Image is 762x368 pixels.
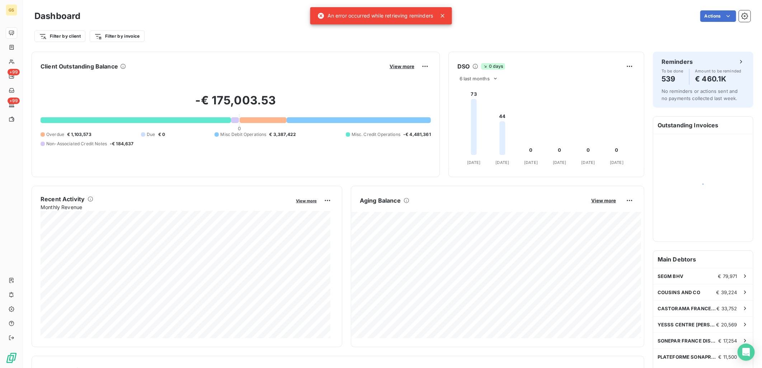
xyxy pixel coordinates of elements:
[46,131,64,138] span: Overdue
[8,69,20,75] span: +99
[41,195,85,203] h6: Recent Activity
[6,352,17,364] img: Logo LeanPay
[46,141,107,147] span: Non-Associated Credit Notes
[360,196,401,205] h6: Aging Balance
[147,131,155,138] span: Due
[658,354,719,360] span: PLATEFORME SONAPRO [PERSON_NAME] MEROGIS
[719,338,737,344] span: € 17,254
[496,160,509,165] tspan: [DATE]
[90,30,144,42] button: Filter by invoice
[695,69,742,73] span: Amount to be reminded
[662,69,683,73] span: To be done
[662,57,693,66] h6: Reminders
[716,289,737,295] span: € 39,224
[294,197,319,204] button: View more
[662,73,683,85] h4: 539
[67,131,91,138] span: € 1,103,573
[716,322,737,327] span: € 20,569
[467,160,481,165] tspan: [DATE]
[719,354,737,360] span: € 11,500
[589,197,618,204] button: View more
[269,131,296,138] span: € 3,387,422
[158,131,165,138] span: € 0
[387,63,417,70] button: View more
[460,76,490,81] span: 6 last months
[238,126,241,131] span: 0
[41,203,291,211] span: Monthly Revenue
[717,306,737,311] span: € 33,752
[41,62,118,71] h6: Client Outstanding Balance
[658,273,683,279] span: SEGM BHV
[403,131,431,138] span: -€ 4,481,361
[8,98,20,104] span: +99
[34,30,85,42] button: Filter by client
[653,251,753,268] h6: Main Debtors
[457,62,470,71] h6: DSO
[296,198,317,203] span: View more
[653,117,753,134] h6: Outstanding Invoices
[658,289,700,295] span: COUSINS AND CO
[390,63,414,69] span: View more
[6,4,17,16] div: GS
[695,73,742,85] h4: € 460.1K
[41,93,431,115] h2: -€ 175,003.53
[718,273,737,279] span: € 79,971
[524,160,538,165] tspan: [DATE]
[658,322,716,327] span: YESSS CENTRE [PERSON_NAME]
[317,9,433,22] div: An error occurred while retrieving reminders
[591,198,616,203] span: View more
[662,88,738,101] span: No reminders or actions sent and no payments collected last week.
[738,344,755,361] div: Open Intercom Messenger
[352,131,400,138] span: Misc. Credit Operations
[658,306,717,311] span: CASTORAMA FRANCE SAS
[110,141,134,147] span: -€ 184,637
[481,63,505,70] span: 0 days
[700,10,736,22] button: Actions
[610,160,624,165] tspan: [DATE]
[658,338,719,344] span: SONEPAR FRANCE DISTRIBUTION
[553,160,566,165] tspan: [DATE]
[582,160,595,165] tspan: [DATE]
[34,10,80,23] h3: Dashboard
[220,131,266,138] span: Misc Debit Operations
